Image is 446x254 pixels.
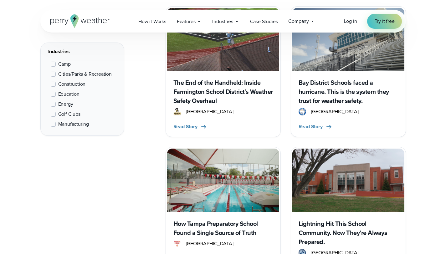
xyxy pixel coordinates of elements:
[291,6,406,137] a: Bay District Schools faced a hurricane. This is the system they trust for weather safety. Bay Dis...
[58,60,71,68] span: Camp
[173,78,273,105] h3: The End of the Handheld: Inside Farmington School District’s Weather Safety Overhaul
[292,149,404,211] img: West Orange High School
[173,123,197,130] span: Read Story
[58,100,73,108] span: Energy
[344,18,357,25] a: Log in
[186,108,233,115] span: [GEOGRAPHIC_DATA]
[166,6,281,137] a: Perry Weather monitoring The End of the Handheld: Inside Farmington School District’s Weather Saf...
[58,80,86,88] span: Construction
[173,123,208,130] button: Read Story
[375,18,395,25] span: Try it free
[58,70,112,78] span: Cities/Parks & Recreation
[299,123,323,130] span: Read Story
[58,120,89,128] span: Manufacturing
[250,18,278,25] span: Case Studies
[245,15,283,28] a: Case Studies
[212,18,233,25] span: Industries
[58,90,79,98] span: Education
[299,108,306,115] img: Bay District Schools Logo
[288,18,309,25] span: Company
[173,108,181,115] img: Farmington R7
[48,48,116,55] div: Industries
[367,14,402,29] a: Try it free
[173,240,181,247] img: Tampa Prep logo
[167,8,279,71] img: Perry Weather monitoring
[58,110,80,118] span: Golf Clubs
[173,219,273,237] h3: How Tampa Preparatory School Found a Single Source of Truth
[138,18,166,25] span: How it Works
[133,15,172,28] a: How it Works
[177,18,196,25] span: Features
[299,123,333,130] button: Read Story
[167,149,279,211] img: Tampa preparatory school
[299,219,398,246] h3: Lightning Hit This School Community. Now They’re Always Prepared.
[186,240,233,247] span: [GEOGRAPHIC_DATA]
[299,78,398,105] h3: Bay District Schools faced a hurricane. This is the system they trust for weather safety.
[311,108,359,115] span: [GEOGRAPHIC_DATA]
